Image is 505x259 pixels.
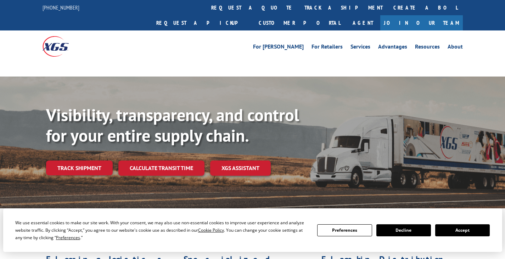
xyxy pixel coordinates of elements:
[380,15,463,30] a: Join Our Team
[15,219,309,241] div: We use essential cookies to make our site work. With your consent, we may also use non-essential ...
[378,44,407,52] a: Advantages
[376,224,431,236] button: Decline
[210,161,271,176] a: XGS ASSISTANT
[198,227,224,233] span: Cookie Policy
[312,44,343,52] a: For Retailers
[435,224,490,236] button: Accept
[46,161,113,175] a: Track shipment
[415,44,440,52] a: Resources
[118,161,204,176] a: Calculate transit time
[253,15,346,30] a: Customer Portal
[151,15,253,30] a: Request a pickup
[317,224,372,236] button: Preferences
[43,4,79,11] a: [PHONE_NUMBER]
[350,44,370,52] a: Services
[448,44,463,52] a: About
[3,208,502,252] div: Cookie Consent Prompt
[253,44,304,52] a: For [PERSON_NAME]
[346,15,380,30] a: Agent
[46,104,299,146] b: Visibility, transparency, and control for your entire supply chain.
[56,235,80,241] span: Preferences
